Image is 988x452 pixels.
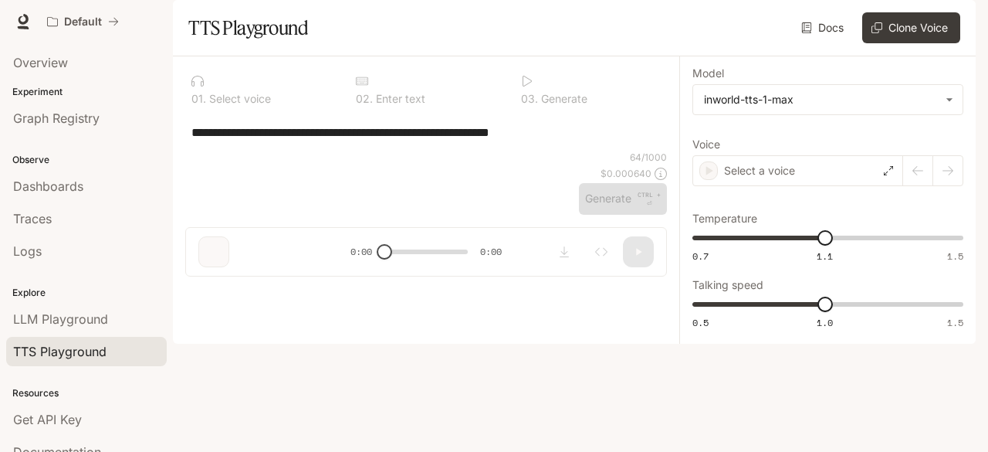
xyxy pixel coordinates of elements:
p: Talking speed [692,280,763,291]
a: Docs [798,12,850,43]
span: 0.5 [692,316,709,329]
p: Generate [538,93,587,104]
p: Default [64,15,102,29]
span: 1.0 [817,316,833,329]
p: Enter text [373,93,425,104]
span: 0.7 [692,250,709,263]
h1: TTS Playground [188,12,308,43]
p: 0 3 . [521,93,538,104]
p: 0 1 . [191,93,206,104]
button: Clone Voice [862,12,960,43]
p: Model [692,68,724,79]
span: 1.5 [947,250,963,263]
p: 0 2 . [356,93,373,104]
span: 1.1 [817,250,833,263]
div: inworld-tts-1-max [693,85,963,114]
span: 1.5 [947,316,963,329]
p: 64 / 1000 [630,151,667,164]
p: Temperature [692,213,757,224]
p: Voice [692,139,720,150]
button: All workspaces [40,6,126,37]
p: Select voice [206,93,271,104]
p: $ 0.000640 [601,167,651,180]
p: Select a voice [724,163,795,178]
div: inworld-tts-1-max [704,92,938,107]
